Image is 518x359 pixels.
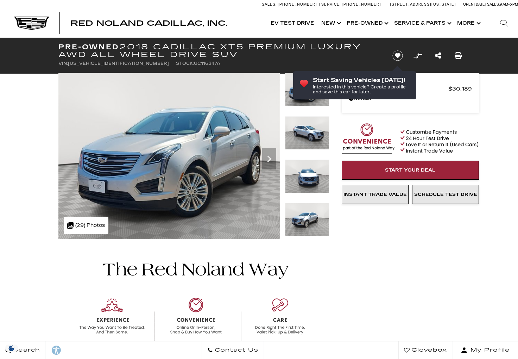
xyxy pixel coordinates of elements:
span: Service: [321,2,341,7]
div: Next [262,148,276,169]
img: Used 2018 Radiant Silver Metallic Cadillac Premium Luxury AWD image 4 [285,203,329,236]
a: Schedule Test Drive [412,185,479,204]
span: Schedule Test Drive [414,192,477,197]
a: Glovebox [398,341,453,359]
h1: 2018 Cadillac XT5 Premium Luxury AWD All Wheel Drive SUV [58,43,380,58]
img: Cadillac Dark Logo with Cadillac White Text [14,17,49,30]
img: Used 2018 Radiant Silver Metallic Cadillac Premium Luxury AWD image 2 [285,116,329,150]
a: Red [PERSON_NAME] $30,189 [349,84,472,94]
button: More [454,9,483,37]
a: Sales: [PHONE_NUMBER] [262,2,319,6]
span: [PHONE_NUMBER] [342,2,381,7]
span: Contact Us [213,345,258,355]
a: Pre-Owned [343,9,391,37]
a: EV Test Drive [267,9,318,37]
span: Glovebox [410,345,447,355]
a: Print this Pre-Owned 2018 Cadillac XT5 Premium Luxury AWD All Wheel Drive SUV [455,51,462,61]
span: Red [PERSON_NAME] [349,84,448,94]
span: Sales: [487,2,500,7]
a: Red Noland Cadillac, Inc. [70,20,227,27]
img: Used 2018 Radiant Silver Metallic Cadillac Premium Luxury AWD image 3 [285,160,329,193]
a: Details [349,94,472,104]
span: [US_VEHICLE_IDENTIFICATION_NUMBER] [68,61,169,66]
span: Red Noland Cadillac, Inc. [70,19,227,27]
button: Open user profile menu [453,341,518,359]
a: Instant Trade Value [342,185,409,204]
button: Compare vehicle [412,50,423,61]
span: Sales: [262,2,277,7]
a: Start Your Deal [342,161,479,180]
strong: Pre-Owned [58,43,119,51]
span: Open [DATE] [463,2,486,7]
a: Contact Us [202,341,264,359]
a: Share this Pre-Owned 2018 Cadillac XT5 Premium Luxury AWD All Wheel Drive SUV [435,51,441,61]
span: UC116347A [194,61,220,66]
span: VIN: [58,61,68,66]
span: Stock: [176,61,194,66]
a: [STREET_ADDRESS][US_STATE] [390,2,456,7]
button: Save vehicle [390,50,405,61]
span: My Profile [468,345,510,355]
img: Used 2018 Radiant Silver Metallic Cadillac Premium Luxury AWD image 1 [285,73,329,106]
img: Opt-Out Icon [4,345,20,352]
a: New [318,9,343,37]
div: (29) Photos [64,217,108,234]
img: Used 2018 Radiant Silver Metallic Cadillac Premium Luxury AWD image 1 [58,73,280,239]
span: Search [11,345,40,355]
section: Click to Open Cookie Consent Modal [4,345,20,352]
span: $30,189 [448,84,472,94]
span: Instant Trade Value [343,192,407,197]
span: Start Your Deal [385,167,436,173]
a: Service: [PHONE_NUMBER] [319,2,383,6]
span: 9 AM-6 PM [500,2,518,7]
span: [PHONE_NUMBER] [278,2,317,7]
a: Service & Parts [391,9,454,37]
